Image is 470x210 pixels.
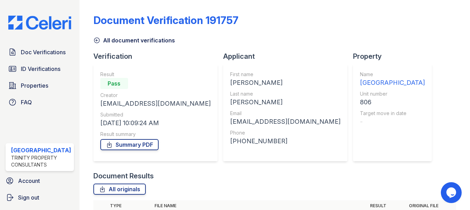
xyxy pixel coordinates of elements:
div: Document Results [93,171,154,181]
img: CE_Logo_Blue-a8612792a0a2168367f1c8372b55b34899dd931a85d93a1a3d3e32e68fde9ad4.png [3,16,77,30]
div: Applicant [223,51,353,61]
div: 806 [360,97,425,107]
iframe: chat widget [441,182,463,203]
div: Document Verification 191757 [93,14,238,26]
a: Account [3,174,77,188]
div: Trinity Property Consultants [11,154,71,168]
div: Target move in date [360,110,425,117]
div: Last name [230,90,341,97]
div: Result summary [100,131,211,138]
a: ID Verifications [6,62,74,76]
a: FAQ [6,95,74,109]
div: [PHONE_NUMBER] [230,136,341,146]
span: Account [18,177,40,185]
div: [PERSON_NAME] [230,97,341,107]
a: Summary PDF [100,139,159,150]
div: [EMAIL_ADDRESS][DOMAIN_NAME] [100,99,211,108]
span: Doc Verifications [21,48,66,56]
span: FAQ [21,98,32,106]
div: [GEOGRAPHIC_DATA] [11,146,71,154]
div: Verification [93,51,223,61]
a: All originals [93,184,146,195]
a: All document verifications [93,36,175,45]
a: Sign out [3,191,77,204]
div: [DATE] 10:09:24 AM [100,118,211,128]
span: ID Verifications [21,65,60,73]
div: - [360,117,425,127]
div: Property [353,51,437,61]
div: Result [100,71,211,78]
div: [GEOGRAPHIC_DATA] [360,78,425,88]
div: [EMAIL_ADDRESS][DOMAIN_NAME] [230,117,341,127]
div: Phone [230,129,341,136]
a: Doc Verifications [6,45,74,59]
a: Properties [6,79,74,92]
a: Name [GEOGRAPHIC_DATA] [360,71,425,88]
span: Sign out [18,193,39,202]
div: Unit number [360,90,425,97]
div: Creator [100,92,211,99]
div: Name [360,71,425,78]
div: [PERSON_NAME] [230,78,341,88]
div: Pass [100,78,128,89]
div: First name [230,71,341,78]
span: Properties [21,81,48,90]
div: Submitted [100,111,211,118]
div: Email [230,110,341,117]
